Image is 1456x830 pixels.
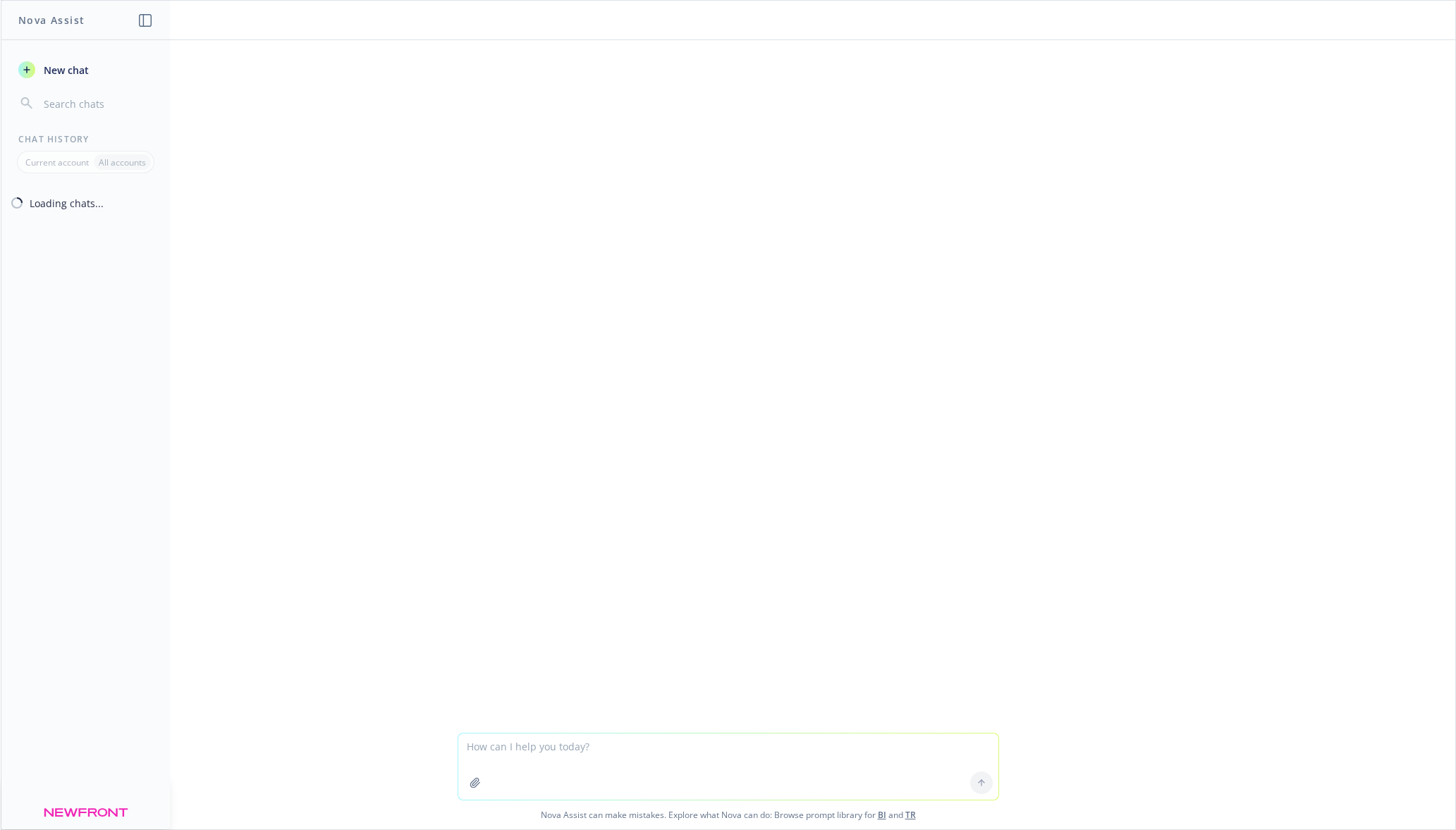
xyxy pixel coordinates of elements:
p: Current account [25,156,89,168]
a: TR [905,809,916,821]
div: Chat History [1,133,170,145]
h1: Nova Assist [18,13,85,27]
button: Loading chats... [1,190,170,216]
a: BI [878,809,886,821]
button: New chat [13,57,159,82]
p: All accounts [99,156,146,168]
span: Nova Assist can make mistakes. Explore what Nova can do: Browse prompt library for and [6,800,1450,829]
span: New chat [41,63,89,78]
input: Search chats [41,94,153,113]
